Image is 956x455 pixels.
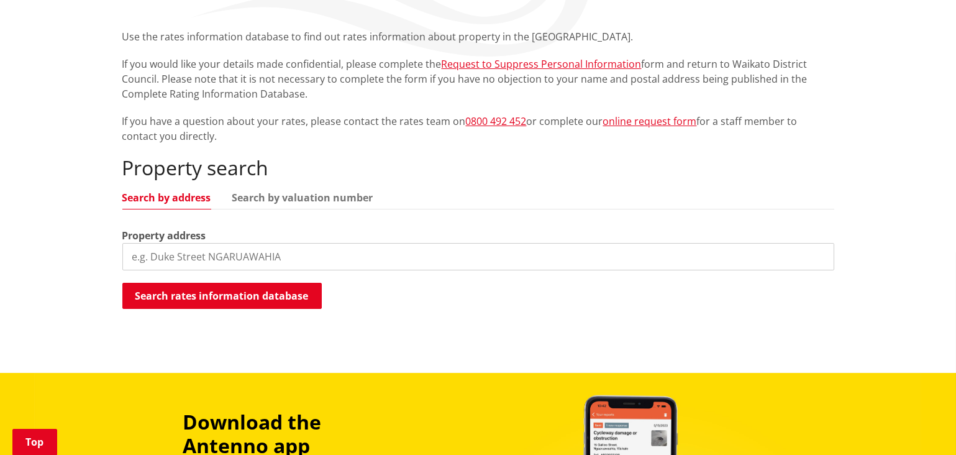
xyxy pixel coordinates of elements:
[232,193,373,203] a: Search by valuation number
[122,57,834,101] p: If you would like your details made confidential, please complete the form and return to Waikato ...
[122,114,834,144] p: If you have a question about your rates, please contact the rates team on or complete our for a s...
[122,243,834,270] input: e.g. Duke Street NGARUAWAHIA
[442,57,642,71] a: Request to Suppress Personal Information
[899,403,944,448] iframe: Messenger Launcher
[603,114,697,128] a: online request form
[122,193,211,203] a: Search by address
[122,283,322,309] button: Search rates information database
[122,228,206,243] label: Property address
[122,156,834,180] h2: Property search
[122,29,834,44] p: Use the rates information database to find out rates information about property in the [GEOGRAPHI...
[466,114,527,128] a: 0800 492 452
[12,429,57,455] a: Top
